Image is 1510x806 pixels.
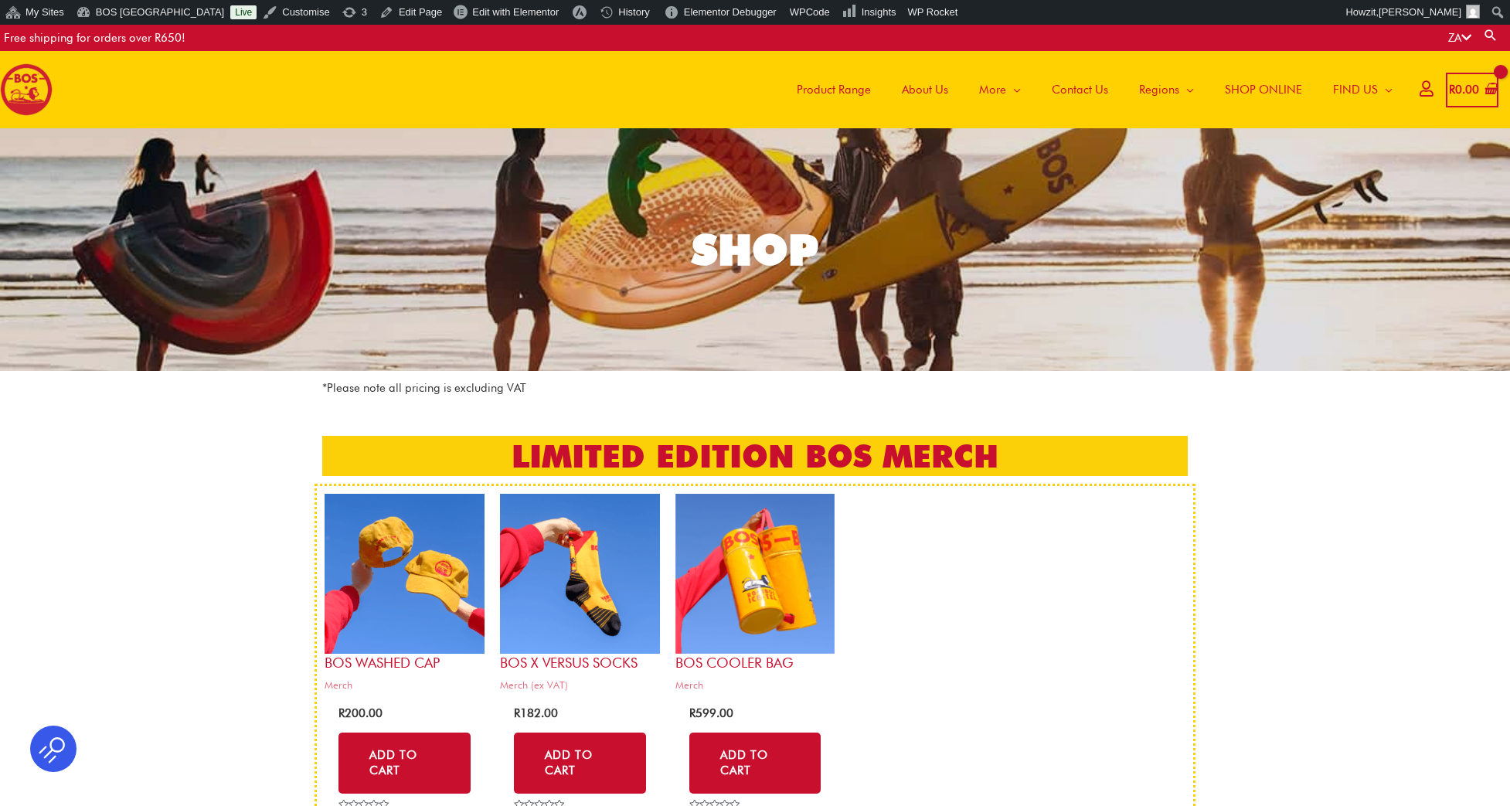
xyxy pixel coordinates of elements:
span: R [338,706,345,720]
a: Search button [1483,28,1498,43]
a: Select options for “BOS x Versus Socks” [514,733,646,794]
bdi: 599.00 [689,706,733,720]
a: More [964,51,1036,128]
a: Product Range [781,51,886,128]
a: Live [230,5,257,19]
span: Product Range [797,66,871,113]
a: Regions [1124,51,1209,128]
div: SHOP [692,229,818,271]
a: BOS Washed CapMerch [325,494,485,697]
h2: BOS x Versus Socks [500,654,660,672]
a: BOS Cooler bagMerch [675,494,835,697]
a: ZA [1448,31,1471,45]
img: bos cooler bag [675,494,835,654]
span: R [514,706,520,720]
a: About Us [886,51,964,128]
span: Merch (ex VAT) [500,678,660,692]
bdi: 0.00 [1449,83,1479,97]
img: bos cap [325,494,485,654]
h2: BOS Washed Cap [325,654,485,672]
span: [PERSON_NAME] [1379,6,1461,18]
span: Edit with Elementor [472,6,559,18]
span: Contact Us [1052,66,1108,113]
h2: BOS Cooler bag [675,654,835,672]
span: Regions [1139,66,1179,113]
div: Free shipping for orders over R650! [4,25,185,51]
a: Add to cart: “BOS Cooler bag” [689,733,821,794]
img: bos x versus socks [500,494,660,654]
span: SHOP ONLINE [1225,66,1302,113]
p: *Please note all pricing is excluding VAT [322,379,1188,398]
a: SHOP ONLINE [1209,51,1318,128]
bdi: 182.00 [514,706,558,720]
span: R [1449,83,1455,97]
span: Merch [675,678,835,692]
a: View Shopping Cart, empty [1446,73,1498,107]
h2: LIMITED EDITION BOS MERCH [322,436,1188,476]
span: About Us [902,66,948,113]
span: Merch [325,678,485,692]
a: Add to cart: “BOS Washed Cap” [338,733,471,794]
a: Contact Us [1036,51,1124,128]
span: FIND US [1333,66,1378,113]
a: BOS x Versus SocksMerch (ex VAT) [500,494,660,697]
bdi: 200.00 [338,706,383,720]
span: More [979,66,1006,113]
span: R [689,706,695,720]
nav: Site Navigation [770,51,1408,128]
